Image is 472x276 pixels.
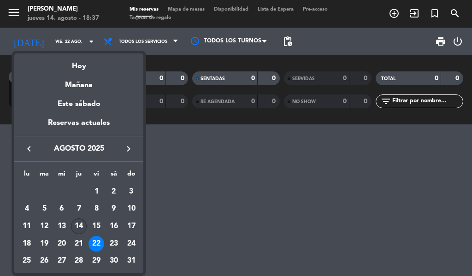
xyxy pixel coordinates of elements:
div: 26 [36,253,52,269]
td: 9 de agosto de 2025 [105,200,123,218]
div: Hoy [14,53,143,72]
td: 7 de agosto de 2025 [71,200,88,218]
td: 1 de agosto de 2025 [88,183,105,200]
div: 9 [106,201,122,217]
div: 20 [54,236,70,252]
div: 24 [124,236,139,252]
th: domingo [123,169,140,183]
button: keyboard_arrow_right [120,143,137,155]
div: 6 [54,201,70,217]
td: 3 de agosto de 2025 [123,183,140,200]
div: Este sábado [14,91,143,117]
td: 18 de agosto de 2025 [18,235,35,253]
div: Reservas actuales [14,117,143,136]
span: agosto 2025 [37,143,120,155]
div: 23 [106,236,122,252]
div: 31 [124,253,139,269]
div: 18 [19,236,35,252]
td: 10 de agosto de 2025 [123,200,140,218]
div: 12 [36,218,52,234]
div: 11 [19,218,35,234]
div: 10 [124,201,139,217]
td: 29 de agosto de 2025 [88,253,105,270]
td: 15 de agosto de 2025 [88,217,105,235]
td: 19 de agosto de 2025 [35,235,53,253]
div: Mañana [14,72,143,91]
td: 22 de agosto de 2025 [88,235,105,253]
td: 23 de agosto de 2025 [105,235,123,253]
td: 17 de agosto de 2025 [123,217,140,235]
div: 2 [106,184,122,200]
th: viernes [88,169,105,183]
td: 13 de agosto de 2025 [53,217,71,235]
td: 27 de agosto de 2025 [53,253,71,270]
th: jueves [71,169,88,183]
div: 30 [106,253,122,269]
div: 5 [36,201,52,217]
td: 8 de agosto de 2025 [88,200,105,218]
i: keyboard_arrow_right [123,143,134,154]
button: keyboard_arrow_left [21,143,37,155]
div: 7 [71,201,87,217]
td: 2 de agosto de 2025 [105,183,123,200]
div: 28 [71,253,87,269]
div: 4 [19,201,35,217]
div: 1 [88,184,104,200]
div: 16 [106,218,122,234]
div: 8 [88,201,104,217]
th: lunes [18,169,35,183]
div: 29 [88,253,104,269]
td: 5 de agosto de 2025 [35,200,53,218]
div: 13 [54,218,70,234]
i: keyboard_arrow_left [24,143,35,154]
td: 24 de agosto de 2025 [123,235,140,253]
th: miércoles [53,169,71,183]
div: 25 [19,253,35,269]
td: 30 de agosto de 2025 [105,253,123,270]
td: 12 de agosto de 2025 [35,217,53,235]
td: 26 de agosto de 2025 [35,253,53,270]
div: 27 [54,253,70,269]
th: martes [35,169,53,183]
td: 4 de agosto de 2025 [18,200,35,218]
td: 16 de agosto de 2025 [105,217,123,235]
div: 17 [124,218,139,234]
td: 14 de agosto de 2025 [71,217,88,235]
td: 31 de agosto de 2025 [123,253,140,270]
div: 14 [71,218,87,234]
div: 19 [36,236,52,252]
td: 21 de agosto de 2025 [71,235,88,253]
td: 25 de agosto de 2025 [18,253,35,270]
td: 6 de agosto de 2025 [53,200,71,218]
td: AGO. [18,183,88,200]
div: 21 [71,236,87,252]
td: 28 de agosto de 2025 [71,253,88,270]
td: 11 de agosto de 2025 [18,217,35,235]
div: 3 [124,184,139,200]
div: 22 [88,236,104,252]
td: 20 de agosto de 2025 [53,235,71,253]
th: sábado [105,169,123,183]
div: 15 [88,218,104,234]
